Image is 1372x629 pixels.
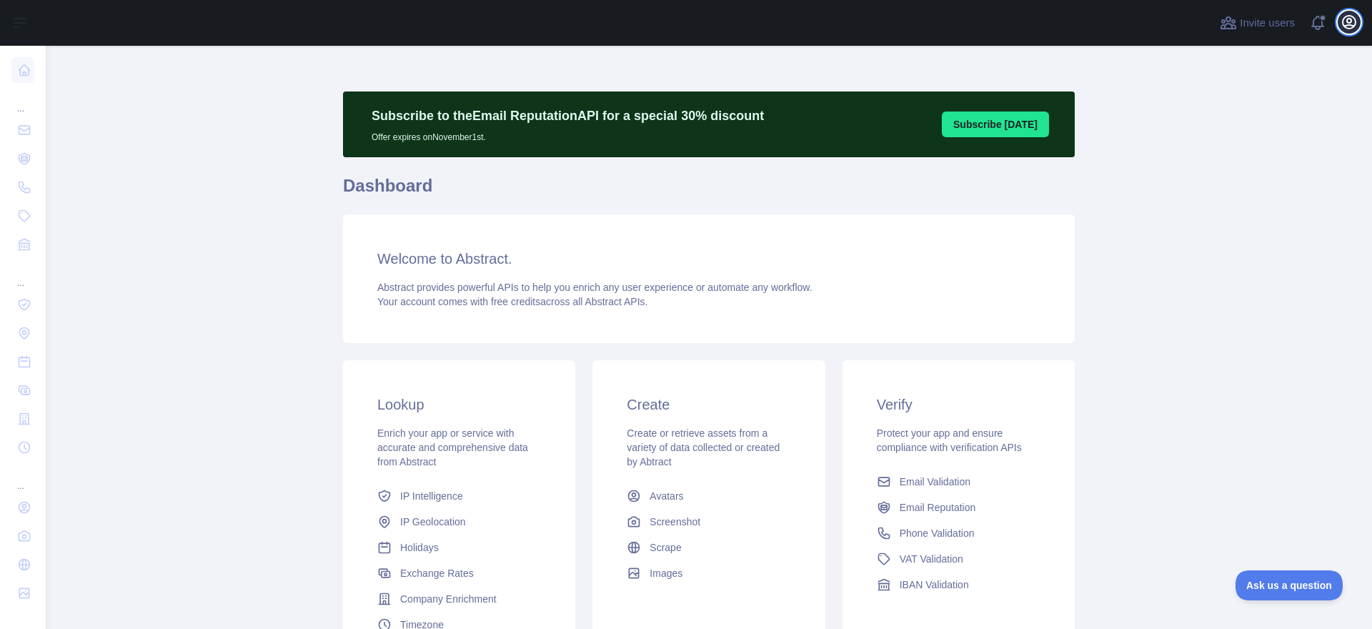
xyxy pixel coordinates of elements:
[491,296,540,307] span: free credits
[400,489,463,503] span: IP Intelligence
[900,578,969,592] span: IBAN Validation
[871,520,1046,546] a: Phone Validation
[377,395,541,415] h3: Lookup
[871,469,1046,495] a: Email Validation
[900,475,970,489] span: Email Validation
[372,586,547,612] a: Company Enrichment
[372,509,547,535] a: IP Geolocation
[900,500,976,515] span: Email Reputation
[877,395,1040,415] h3: Verify
[377,296,647,307] span: Your account comes with across all Abstract APIs.
[377,282,812,293] span: Abstract provides powerful APIs to help you enrich any user experience or automate any workflow.
[650,540,681,555] span: Scrape
[650,566,682,580] span: Images
[1240,15,1295,31] span: Invite users
[871,546,1046,572] a: VAT Validation
[942,112,1049,137] button: Subscribe [DATE]
[400,515,466,529] span: IP Geolocation
[1236,570,1343,600] iframe: Toggle Customer Support
[900,526,975,540] span: Phone Validation
[372,106,764,126] p: Subscribe to the Email Reputation API for a special 30 % discount
[372,483,547,509] a: IP Intelligence
[650,515,700,529] span: Screenshot
[11,463,34,492] div: ...
[1217,11,1298,34] button: Invite users
[871,572,1046,598] a: IBAN Validation
[871,495,1046,520] a: Email Reputation
[372,535,547,560] a: Holidays
[621,535,796,560] a: Scrape
[377,427,528,467] span: Enrich your app or service with accurate and comprehensive data from Abstract
[627,395,790,415] h3: Create
[400,540,439,555] span: Holidays
[11,86,34,114] div: ...
[343,174,1075,209] h1: Dashboard
[372,126,764,143] p: Offer expires on November 1st.
[900,552,963,566] span: VAT Validation
[11,260,34,289] div: ...
[621,483,796,509] a: Avatars
[372,560,547,586] a: Exchange Rates
[400,566,474,580] span: Exchange Rates
[621,560,796,586] a: Images
[400,592,497,606] span: Company Enrichment
[650,489,683,503] span: Avatars
[877,427,1022,453] span: Protect your app and ensure compliance with verification APIs
[377,249,1040,269] h3: Welcome to Abstract.
[627,427,780,467] span: Create or retrieve assets from a variety of data collected or created by Abtract
[621,509,796,535] a: Screenshot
